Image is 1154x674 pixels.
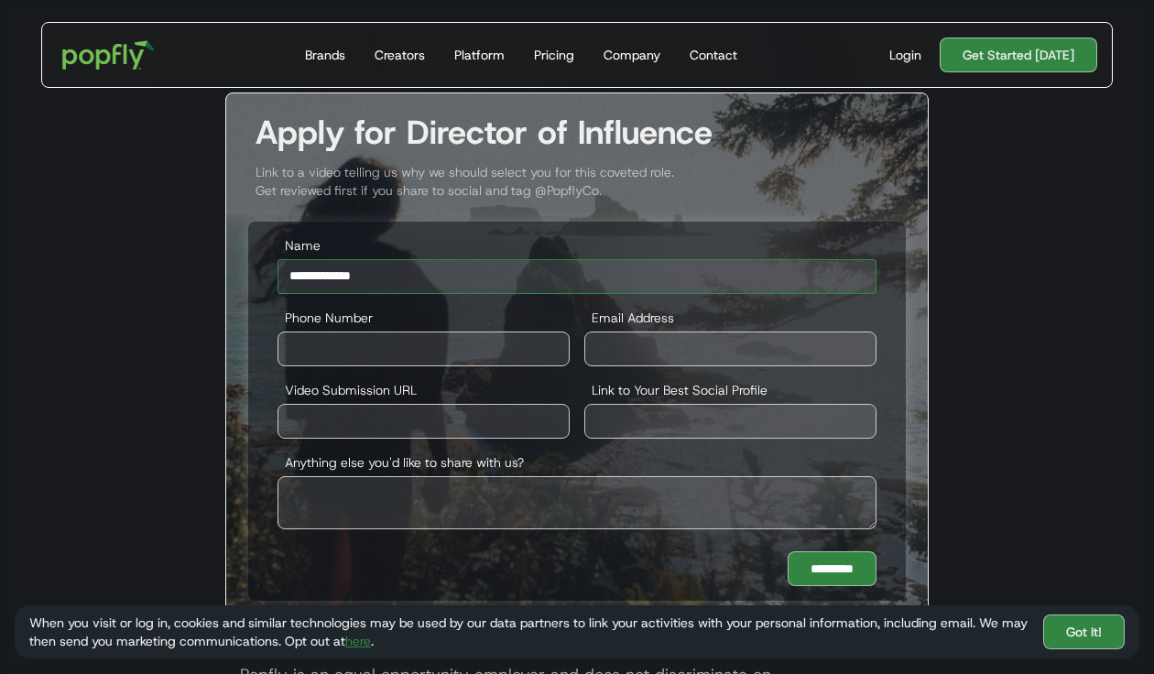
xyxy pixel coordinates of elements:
label: Anything else you'd like to share with us? [278,453,876,472]
form: Director of Influence Application [248,222,906,601]
strong: Apply for Director of Influence [256,110,713,154]
div: Contact [690,46,737,64]
a: Pricing [527,23,582,87]
a: Company [596,23,668,87]
a: Get Started [DATE] [940,38,1097,72]
a: home [49,27,168,82]
a: Creators [367,23,432,87]
a: Got It! [1043,614,1125,649]
div: Creators [375,46,425,64]
a: Brands [298,23,353,87]
a: Contact [682,23,745,87]
div: Pricing [534,46,574,64]
div: Platform [454,46,505,64]
div: Link to a video telling us why we should select you for this coveted role. Get reviewed first if ... [226,163,928,200]
a: Platform [447,23,512,87]
a: here [345,633,371,649]
div: When you visit or log in, cookies and similar technologies may be used by our data partners to li... [29,614,1029,650]
label: Phone Number [278,309,570,327]
label: Email Address [584,309,876,327]
label: Name [278,236,876,255]
label: Video Submission URL [278,381,570,399]
label: Link to Your Best Social Profile [584,381,876,399]
div: Company [604,46,660,64]
a: Login [882,46,929,64]
div: Brands [305,46,345,64]
div: Login [889,46,921,64]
